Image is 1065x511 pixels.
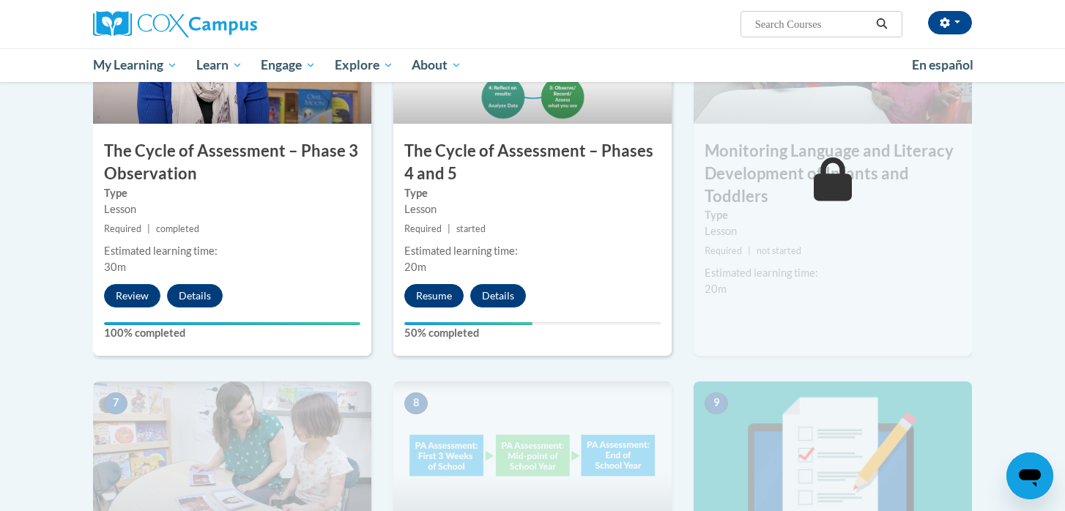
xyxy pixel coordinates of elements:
span: En español [912,57,973,72]
span: About [412,56,461,74]
div: Estimated learning time: [104,243,360,259]
span: not started [757,245,801,256]
span: completed [156,223,199,234]
span: 30m [104,261,126,273]
div: Estimated learning time: [404,243,661,259]
button: Search [871,15,893,33]
div: Main menu [71,48,994,82]
span: Required [404,223,442,234]
label: Type [705,207,961,223]
a: Explore [325,48,403,82]
div: Your progress [104,322,360,325]
span: | [147,223,150,234]
span: 20m [404,261,426,273]
span: Required [104,223,141,234]
label: 100% completed [104,325,360,341]
a: Engage [251,48,325,82]
h3: The Cycle of Assessment – Phases 4 and 5 [393,140,672,185]
a: My Learning [84,48,187,82]
label: Type [104,185,360,201]
span: 7 [104,392,127,414]
span: | [448,223,450,234]
h3: The Cycle of Assessment – Phase 3 Observation [93,140,371,185]
div: Lesson [404,201,661,217]
div: Your progress [404,322,532,325]
a: En español [902,50,983,81]
span: Learn [196,56,242,74]
span: 9 [705,392,728,414]
span: | [748,245,751,256]
span: My Learning [93,56,177,74]
img: Cox Campus [93,11,257,37]
div: Lesson [104,201,360,217]
a: Cox Campus [93,11,371,37]
h3: Monitoring Language and Literacy Development of Infants and Toddlers [694,140,972,207]
button: Resume [404,284,464,307]
button: Account Settings [928,11,972,34]
span: Engage [261,56,316,74]
label: Type [404,185,661,201]
a: About [403,48,472,82]
iframe: Button to launch messaging window [1006,452,1053,499]
span: Explore [335,56,393,74]
span: Required [705,245,742,256]
div: Lesson [705,223,961,239]
button: Details [470,284,526,307]
button: Details [167,284,223,307]
label: 50% completed [404,325,661,341]
a: Learn [187,48,252,82]
span: 20m [705,283,727,295]
div: Estimated learning time: [705,265,961,281]
input: Search Courses [754,15,871,33]
span: started [456,223,486,234]
button: Review [104,284,160,307]
span: 8 [404,392,428,414]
